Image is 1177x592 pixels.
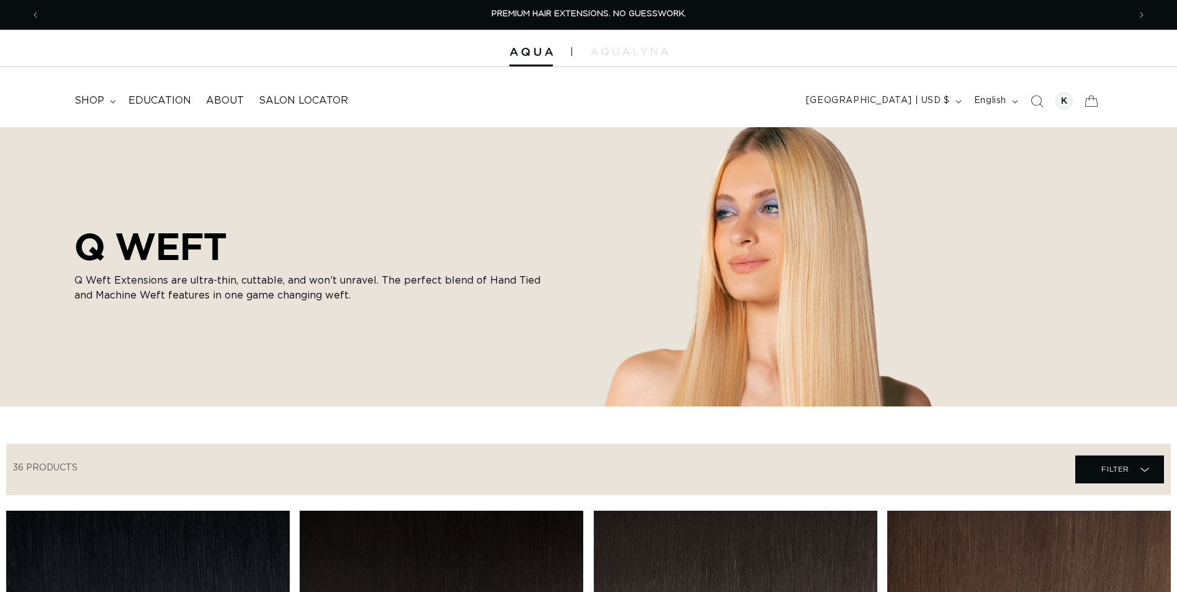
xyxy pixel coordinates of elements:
[799,89,967,113] button: [GEOGRAPHIC_DATA] | USD $
[121,87,199,115] a: Education
[259,94,348,107] span: Salon Locator
[199,87,251,115] a: About
[251,87,356,115] a: Salon Locator
[74,273,546,303] p: Q Weft Extensions are ultra-thin, cuttable, and won’t unravel. The perfect blend of Hand Tied and...
[1023,87,1050,115] summary: Search
[13,464,78,472] span: 36 products
[67,87,121,115] summary: shop
[591,48,668,55] img: aqualyna.com
[74,225,546,268] h2: Q WEFT
[491,10,686,18] span: PREMIUM HAIR EXTENSIONS. NO GUESSWORK.
[1128,3,1155,27] button: Next announcement
[22,3,49,27] button: Previous announcement
[74,94,104,107] span: shop
[974,94,1006,107] span: English
[128,94,191,107] span: Education
[206,94,244,107] span: About
[1101,457,1129,481] span: Filter
[509,48,553,56] img: Aqua Hair Extensions
[967,89,1023,113] button: English
[1075,455,1164,483] summary: Filter
[806,94,950,107] span: [GEOGRAPHIC_DATA] | USD $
